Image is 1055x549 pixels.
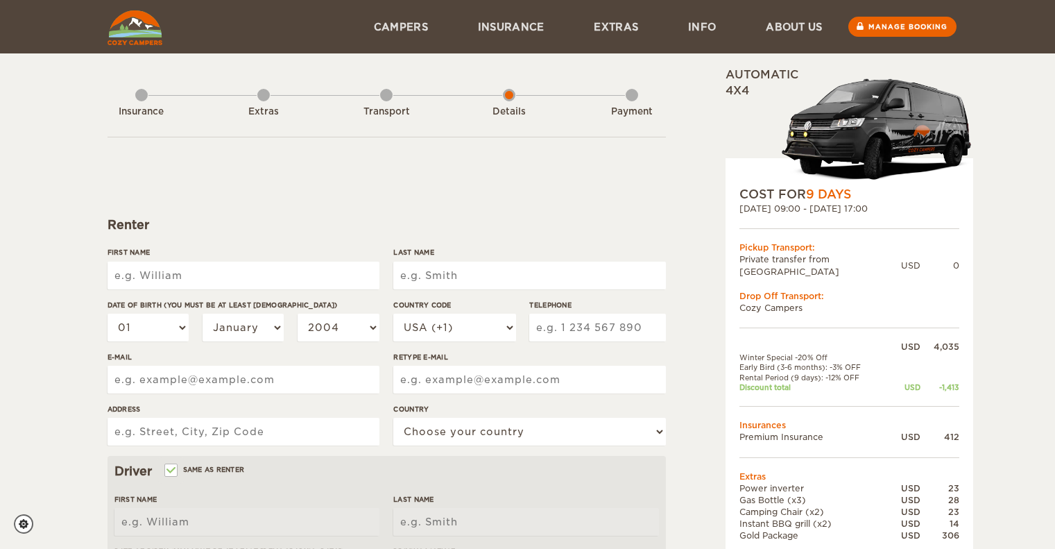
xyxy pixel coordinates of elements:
div: 23 [920,506,959,518]
span: 9 Days [806,187,851,201]
td: Private transfer from [GEOGRAPHIC_DATA] [739,253,901,277]
div: Pickup Transport: [739,242,959,253]
label: Last Name [393,494,658,505]
div: Drop Off Transport: [739,290,959,302]
input: e.g. Street, City, Zip Code [108,418,379,446]
td: Gas Bottle (x3) [739,494,888,506]
div: Details [471,105,547,119]
div: Insurance [103,105,180,119]
img: stor-langur-4.png [781,71,973,186]
div: 28 [920,494,959,506]
td: Discount total [739,382,888,392]
td: Winter Special -20% Off [739,353,888,362]
div: Payment [594,105,670,119]
td: Instant BBQ grill (x2) [739,518,888,530]
div: USD [888,341,920,353]
td: Rental Period (9 days): -12% OFF [739,373,888,382]
input: Same as renter [166,467,175,476]
div: Extras [225,105,302,119]
input: e.g. 1 234 567 890 [529,314,665,341]
div: USD [888,494,920,506]
label: First Name [114,494,379,505]
div: USD [901,260,920,271]
input: e.g. Smith [393,508,658,536]
div: Driver [114,463,659,480]
label: Country [393,404,665,414]
td: Camping Chair (x2) [739,506,888,518]
div: 306 [920,530,959,541]
td: Insurances [739,419,959,431]
div: USD [888,382,920,392]
label: Address [108,404,379,414]
div: USD [888,518,920,530]
div: Renter [108,217,666,233]
img: Cozy Campers [108,10,162,45]
div: USD [888,530,920,541]
input: e.g. example@example.com [393,366,665,394]
label: Last Name [393,247,665,257]
div: 412 [920,431,959,443]
input: e.g. William [108,262,379,289]
a: Manage booking [848,17,957,37]
label: Date of birth (You must be at least [DEMOGRAPHIC_DATA]) [108,300,379,310]
label: Same as renter [166,463,245,476]
label: Retype E-mail [393,352,665,362]
input: e.g. example@example.com [108,366,379,394]
td: Cozy Campers [739,302,959,314]
div: 14 [920,518,959,530]
td: Early Bird (3-6 months): -3% OFF [739,362,888,372]
div: [DATE] 09:00 - [DATE] 17:00 [739,203,959,214]
td: Gold Package [739,530,888,541]
div: USD [888,482,920,494]
td: Power inverter [739,482,888,494]
td: Premium Insurance [739,431,888,443]
label: First Name [108,247,379,257]
input: e.g. William [114,508,379,536]
div: USD [888,431,920,443]
div: -1,413 [920,382,959,392]
div: 0 [920,260,959,271]
div: USD [888,506,920,518]
label: Country Code [393,300,515,310]
div: Automatic 4x4 [726,67,973,186]
a: Cookie settings [14,514,42,534]
div: COST FOR [739,186,959,203]
label: E-mail [108,352,379,362]
div: Transport [348,105,424,119]
td: Extras [739,471,959,482]
input: e.g. Smith [393,262,665,289]
label: Telephone [529,300,665,310]
div: 23 [920,482,959,494]
div: 4,035 [920,341,959,353]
